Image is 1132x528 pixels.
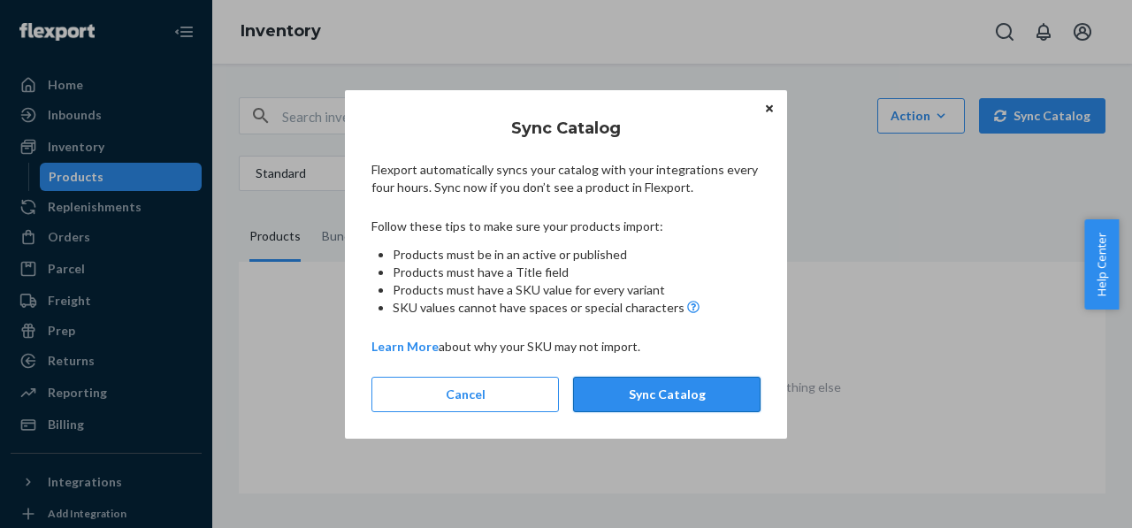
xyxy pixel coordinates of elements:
[371,339,439,354] a: Learn More
[371,161,761,196] p: Flexport automatically syncs your catalog with your integrations every four hours. Sync now if yo...
[393,282,665,297] span: Products must have a SKU value for every variant
[393,247,627,262] span: Products must be in an active or published
[393,299,685,317] span: SKU values cannot have spaces or special characters
[393,264,569,279] span: Products must have a Title field
[761,99,778,119] button: Close
[573,377,761,412] button: Sync Catalog
[371,117,761,140] h2: Sync Catalog
[371,338,761,356] p: about why your SKU may not import.
[371,377,559,412] button: Cancel
[371,218,761,235] p: Follow these tips to make sure your products import:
